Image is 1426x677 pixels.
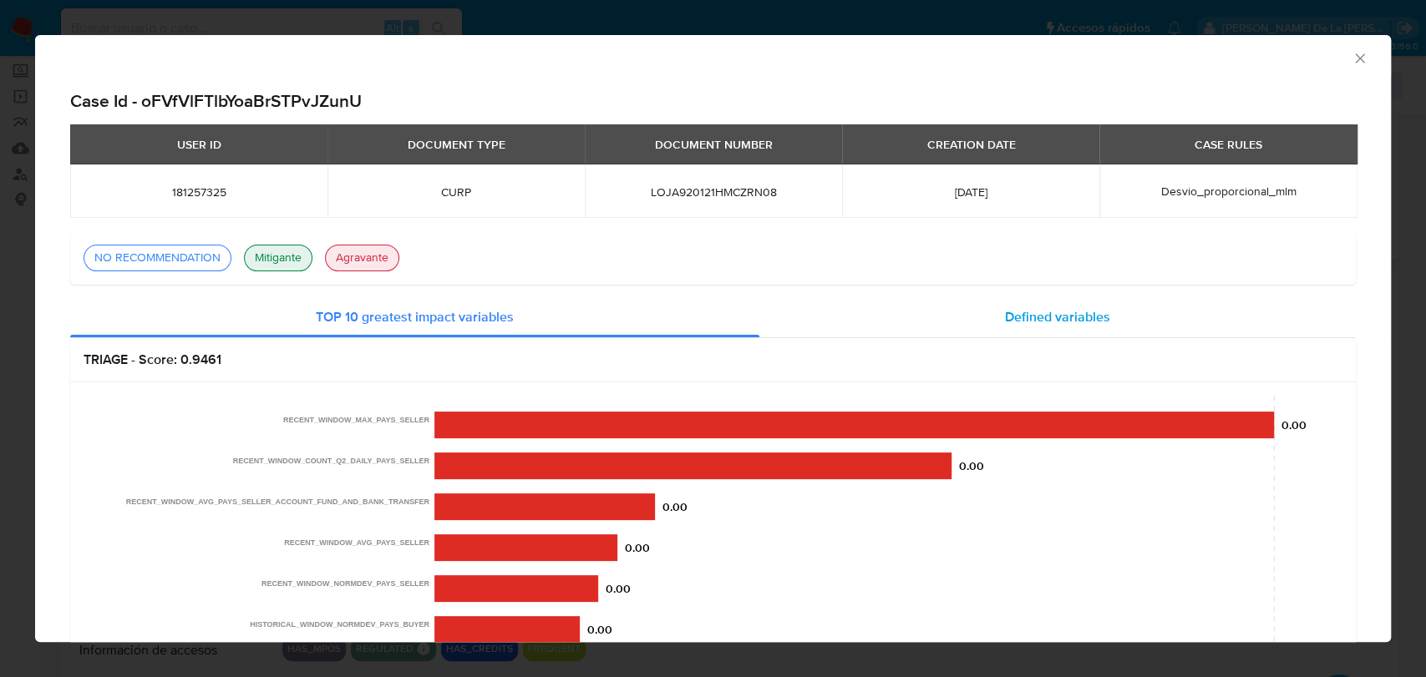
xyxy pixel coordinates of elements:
text: 0.00 [587,621,612,638]
div: NO RECOMMENDATION [88,250,227,266]
div: Mitigante [248,250,308,266]
text: RECENT_WINDOW_COUNT_Q2_DAILY_PAYS_SELLER [233,457,430,465]
text: RECENT_WINDOW_MAX_PAYS_SELLER [283,416,430,424]
div: CASE RULES [1185,130,1272,159]
text: RECENT_WINDOW_AVG_PAYS_SELLER [284,538,429,547]
text: 0.00 [959,457,984,474]
div: Force graphs [70,297,1356,337]
div: recommendation-modal [35,35,1391,642]
span: 181257325 [90,184,307,200]
span: CURP [348,184,565,200]
span: [DATE] [862,184,1079,200]
div: USER ID [167,130,231,159]
span: TOP 10 greatest impact variables [316,307,514,326]
span: Desvio_proporcional_mlm [1160,183,1296,200]
button: Cerrar ventana [1352,50,1367,65]
text: RECENT_WINDOW_NORMDEV_PAYS_SELLER [261,579,430,588]
div: CREATION DATE [916,130,1025,159]
span: Defined variables [1005,307,1110,326]
span: LOJA920121HMCZRN08 [605,184,822,200]
div: Agravante [329,250,395,266]
text: 0.00 [606,580,631,597]
text: 0.00 [662,498,688,515]
text: 0.00 [1281,417,1307,433]
h2: TRIAGE - Score: 0.9461 [84,351,1342,368]
text: 0.00 [625,539,650,556]
div: DOCUMENT TYPE [398,130,515,159]
h2: Case Id - oFVfVlFTlbYoaBrSTPvJZunU [70,90,1356,112]
text: HISTORICAL_WINDOW_NORMDEV_PAYS_BUYER [250,620,429,629]
div: DOCUMENT NUMBER [645,130,783,159]
text: RECENT_WINDOW_AVG_PAYS_SELLER_ACCOUNT_FUND_AND_BANK_TRANSFER [126,498,430,506]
